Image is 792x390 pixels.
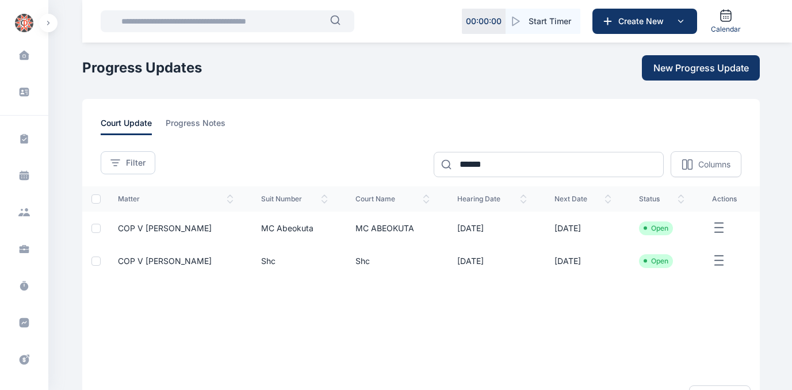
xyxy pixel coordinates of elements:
[698,159,730,170] p: Columns
[166,117,225,135] span: progress notes
[118,256,212,266] a: COP V [PERSON_NAME]
[711,25,741,34] span: Calendar
[166,117,239,135] a: progress notes
[126,157,146,169] span: Filter
[639,194,684,204] span: status
[118,194,234,204] span: matter
[247,244,342,277] td: shc
[592,9,697,34] button: Create New
[644,257,668,266] li: Open
[443,244,541,277] td: [DATE]
[541,212,626,244] td: [DATE]
[706,4,745,39] a: Calendar
[644,224,668,233] li: Open
[541,244,626,277] td: [DATE]
[355,194,430,204] span: court name
[261,194,328,204] span: suit number
[101,117,152,135] span: court update
[506,9,580,34] button: Start Timer
[247,212,342,244] td: MC Abeokuta
[342,244,443,277] td: shc
[614,16,674,27] span: Create New
[712,194,747,204] span: actions
[466,16,502,27] p: 00 : 00 : 00
[529,16,571,27] span: Start Timer
[101,151,155,174] button: Filter
[554,194,612,204] span: next date
[101,117,166,135] a: court update
[653,61,749,75] span: New Progress Update
[118,223,212,233] a: COP V [PERSON_NAME]
[457,194,527,204] span: hearing date
[671,151,741,177] button: Columns
[642,55,760,81] button: New Progress Update
[342,212,443,244] td: MC ABEOKUTA
[443,212,541,244] td: [DATE]
[82,59,202,77] h1: Progress Updates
